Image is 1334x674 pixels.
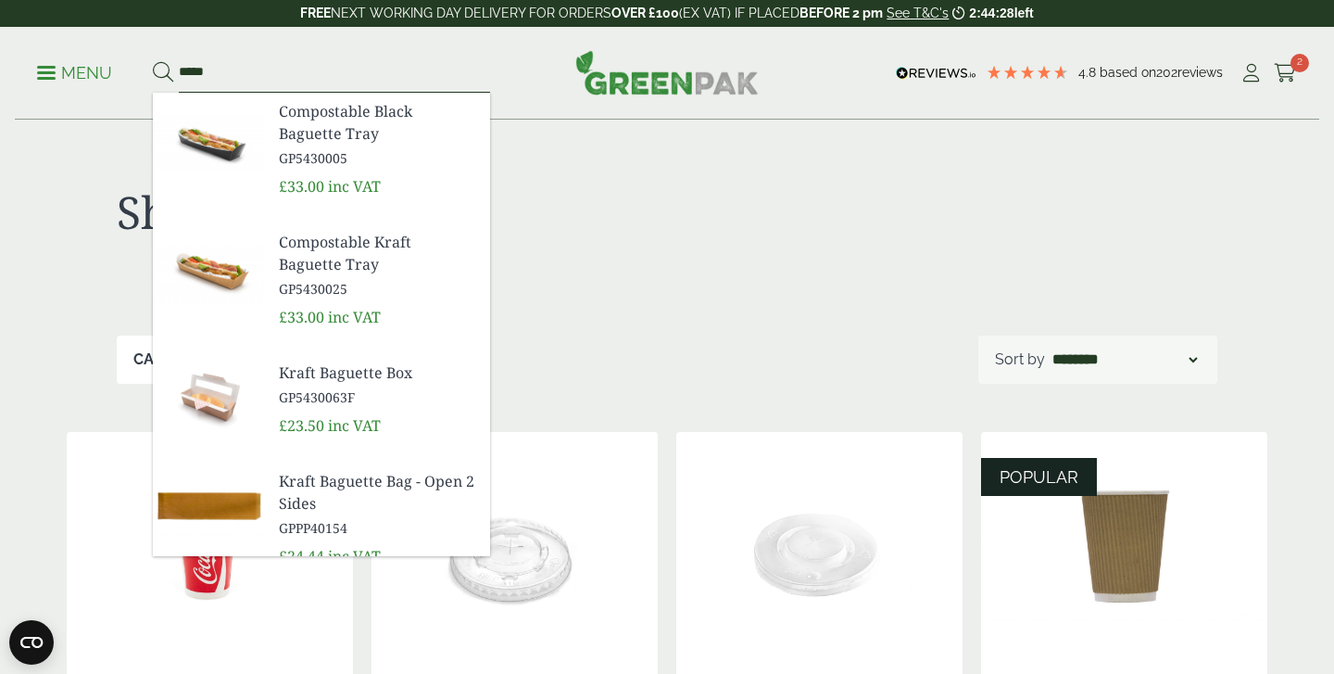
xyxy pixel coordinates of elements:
[133,349,227,371] p: Categories
[279,100,475,145] span: Compostable Black Baguette Tray
[328,307,381,327] span: inc VAT
[981,432,1267,664] img: 12oz Kraft Ripple Cup-0
[1100,65,1156,80] span: Based on
[279,470,475,515] span: Kraft Baguette Bag - Open 2 Sides
[279,307,324,327] span: £33.00
[117,185,667,239] h1: Shop
[279,415,324,436] span: £23.50
[67,432,353,664] img: 12oz Coca Cola Cup with coke
[279,362,475,384] span: Kraft Baguette Box
[153,93,264,182] img: GP5430005
[300,6,331,20] strong: FREE
[9,620,54,665] button: Open CMP widget
[279,231,475,299] a: Compostable Kraft Baguette Tray GP5430025
[1000,467,1078,487] span: POPULAR
[328,546,381,566] span: inc VAT
[986,64,1069,81] div: 4.79 Stars
[279,362,475,407] a: Kraft Baguette Box GP5430063F
[279,388,475,407] span: GP5430063F
[279,546,324,566] span: £24.44
[279,148,475,168] span: GP5430005
[153,463,264,552] img: GPPP40154
[279,279,475,299] span: GP5430025
[279,176,324,197] span: £33.00
[328,415,381,436] span: inc VAT
[1014,6,1034,20] span: left
[1078,65,1100,80] span: 4.8
[328,176,381,197] span: inc VAT
[1240,64,1263,83] i: My Account
[676,432,963,664] img: 16/22oz Straw Slot Coke Cup lid
[37,62,112,81] a: Menu
[1049,349,1201,371] select: Shop order
[279,100,475,168] a: Compostable Black Baguette Tray GP5430005
[887,6,949,20] a: See T&C's
[969,6,1013,20] span: 2:44:28
[153,354,264,443] img: GP5430063F
[1274,59,1297,87] a: 2
[153,223,264,312] img: GP5430025
[37,62,112,84] p: Menu
[1177,65,1223,80] span: reviews
[1156,65,1177,80] span: 202
[611,6,679,20] strong: OVER £100
[1274,64,1297,83] i: Cart
[799,6,883,20] strong: BEFORE 2 pm
[575,50,759,95] img: GreenPak Supplies
[279,518,475,538] span: GPPP40154
[371,432,658,664] img: 12oz straw slot coke cup lid
[995,349,1045,371] p: Sort by
[1290,54,1309,72] span: 2
[896,67,976,80] img: REVIEWS.io
[279,470,475,538] a: Kraft Baguette Bag - Open 2 Sides GPPP40154
[279,231,475,275] span: Compostable Kraft Baguette Tray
